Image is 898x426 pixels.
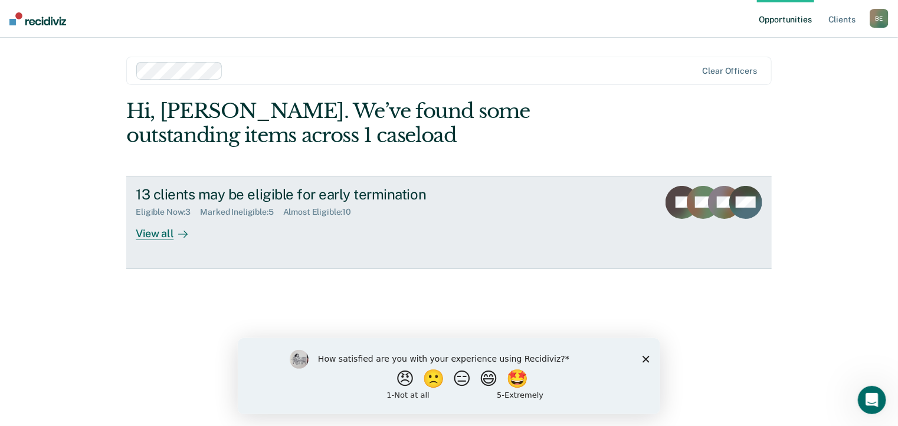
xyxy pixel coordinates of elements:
[136,186,550,203] div: 13 clients may be eligible for early termination
[9,12,66,25] img: Recidiviz
[238,338,660,414] iframe: Survey by Kim from Recidiviz
[200,207,283,217] div: Marked Ineligible : 5
[858,386,886,414] iframe: Intercom live chat
[136,217,202,240] div: View all
[126,176,772,269] a: 13 clients may be eligible for early terminationEligible Now:3Marked Ineligible:5Almost Eligible:...
[870,9,889,28] button: BE
[283,207,361,217] div: Almost Eligible : 10
[870,9,889,28] div: B E
[136,207,200,217] div: Eligible Now : 3
[703,66,757,76] div: Clear officers
[126,99,643,148] div: Hi, [PERSON_NAME]. We’ve found some outstanding items across 1 caseload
